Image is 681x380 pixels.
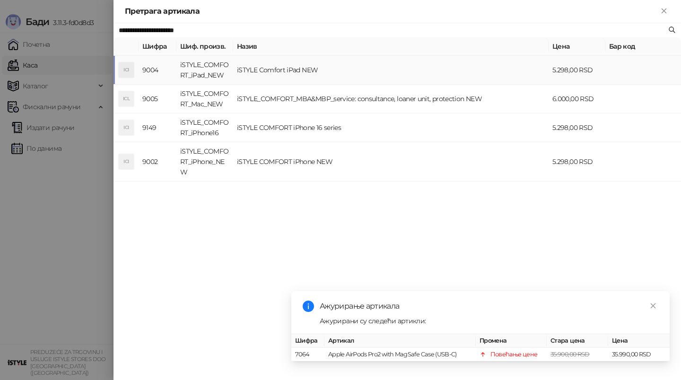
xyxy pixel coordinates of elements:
td: 5.298,00 RSD [549,113,605,142]
span: info-circle [303,301,314,312]
div: ICL [119,91,134,106]
div: Ажурирани су следећи артикли: [320,316,658,326]
div: Ажурирање артикала [320,301,658,312]
td: iSTYLE COMFORT iPhone 16 series [233,113,549,142]
td: 5.298,00 RSD [549,142,605,181]
div: ICI [119,154,134,169]
td: Apple AirPods Pro2 with MagSafe Case (USB-C) [324,348,476,362]
th: Бар код [605,37,681,56]
td: 9004 [139,56,176,85]
td: 6.000,00 RSD [549,85,605,113]
td: iSTYLE_COMFORT_iPad_NEW [176,56,233,85]
th: Цена [608,334,670,348]
th: Стара цена [547,334,608,348]
th: Назив [233,37,549,56]
div: Претрага артикала [125,6,658,17]
th: Промена [476,334,547,348]
td: 9002 [139,142,176,181]
td: iSTYLE_COMFORT_iPhone_NEW [176,142,233,181]
div: ICI [119,62,134,78]
td: iSTYLE_COMFORT_iPhone16 [176,113,233,142]
th: Шиф. произв. [176,37,233,56]
span: close [650,302,656,309]
td: iSTYLE COMFORT iPhone NEW [233,142,549,181]
td: 7064 [291,348,324,362]
td: iSTYLE Comfort iPad NEW [233,56,549,85]
th: Артикал [324,334,476,348]
button: Close [658,6,670,17]
td: 5.298,00 RSD [549,56,605,85]
span: 35.900,00 RSD [550,351,590,358]
td: 35.990,00 RSD [608,348,670,362]
div: Повећање цене [490,350,538,359]
div: ICI [119,120,134,135]
td: iSTYLE_COMFORT_MBA&MBP_service: consultance, loaner unit, protection NEW [233,85,549,113]
a: Close [648,301,658,311]
th: Шифра [291,334,324,348]
th: Цена [549,37,605,56]
td: 9005 [139,85,176,113]
th: Шифра [139,37,176,56]
td: iSTYLE_COMFORT_Mac_NEW [176,85,233,113]
td: 9149 [139,113,176,142]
